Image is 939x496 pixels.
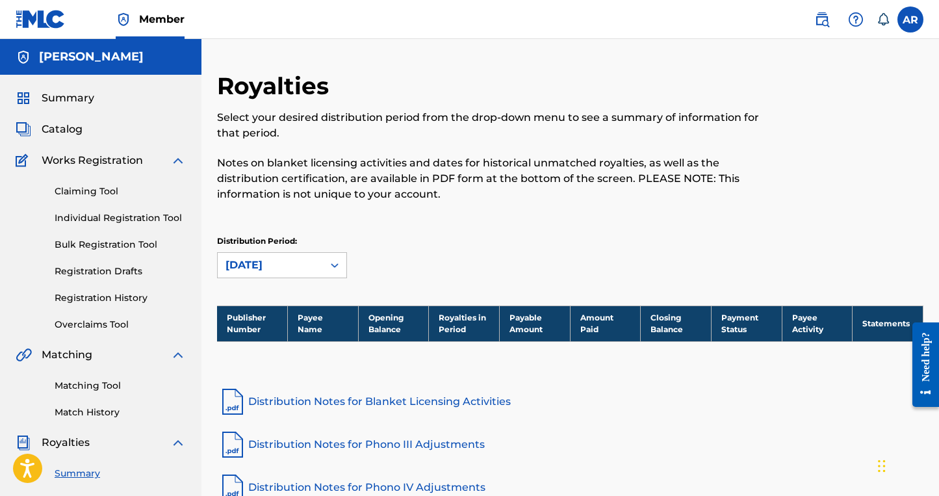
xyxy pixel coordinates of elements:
a: Overclaims Tool [55,318,186,332]
img: Matching [16,347,32,363]
a: Matching Tool [55,379,186,393]
th: Payee Name [288,306,359,341]
p: Select your desired distribution period from the drop-down menu to see a summary of information f... [217,110,761,141]
img: Royalties [16,435,31,450]
a: Match History [55,406,186,419]
span: Catalog [42,122,83,137]
div: [DATE] [225,257,315,273]
a: Distribution Notes for Phono III Adjustments [217,429,923,460]
th: Payee Activity [782,306,853,341]
img: Catalog [16,122,31,137]
a: Distribution Notes for Blanket Licensing Activities [217,386,923,417]
img: Works Registration [16,153,32,168]
a: Registration Drafts [55,265,186,278]
th: Opening Balance [358,306,429,341]
span: Works Registration [42,153,143,168]
a: Bulk Registration Tool [55,238,186,252]
h5: Angelo Ruiz [39,49,144,64]
h2: Royalties [217,72,335,101]
span: Summary [42,90,94,106]
th: Royalties in Period [429,306,500,341]
a: CatalogCatalog [16,122,83,137]
th: Publisher Number [217,306,288,341]
th: Amount Paid [570,306,641,341]
img: search [814,12,830,27]
th: Statements [853,306,923,341]
img: pdf [217,386,248,417]
p: Notes on blanket licensing activities and dates for historical unmatched royalties, as well as th... [217,155,761,202]
img: Accounts [16,49,31,65]
div: Drag [878,447,886,486]
span: Royalties [42,435,90,450]
img: pdf [217,429,248,460]
div: Help [843,7,869,33]
a: Claiming Tool [55,185,186,198]
th: Payment Status [711,306,782,341]
a: Individual Registration Tool [55,211,186,225]
th: Payable Amount [500,306,571,341]
span: Member [139,12,185,27]
a: SummarySummary [16,90,94,106]
img: Summary [16,90,31,106]
div: Notifications [877,13,890,26]
img: expand [170,347,186,363]
div: User Menu [897,7,923,33]
a: Public Search [809,7,835,33]
img: MLC Logo [16,10,66,29]
img: expand [170,153,186,168]
iframe: Chat Widget [874,434,939,496]
iframe: Resource Center [903,313,939,417]
img: Top Rightsholder [116,12,131,27]
img: expand [170,435,186,450]
p: Distribution Period: [217,235,347,247]
a: Registration History [55,291,186,305]
span: Matching [42,347,92,363]
img: help [848,12,864,27]
a: Summary [55,467,186,480]
th: Closing Balance [641,306,712,341]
